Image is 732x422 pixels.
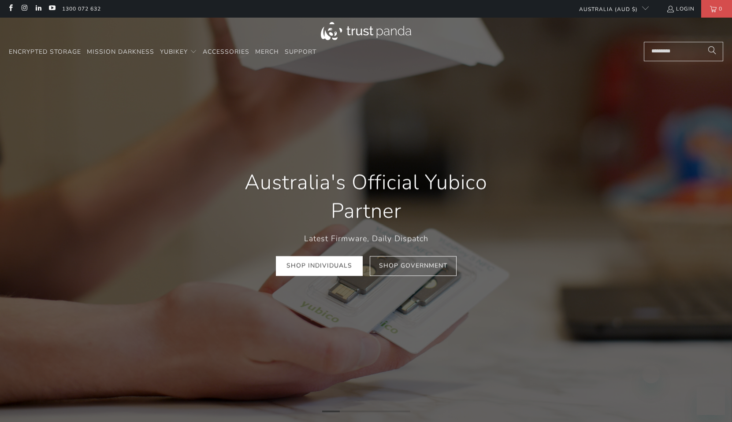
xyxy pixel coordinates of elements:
a: Accessories [203,42,249,63]
li: Page dot 4 [375,411,393,412]
a: Merch [255,42,279,63]
p: Latest Firmware, Daily Dispatch [221,233,512,245]
a: Trust Panda Australia on Instagram [20,5,28,12]
a: Shop Government [370,256,457,276]
a: Encrypted Storage [9,42,81,63]
a: Trust Panda Australia on LinkedIn [34,5,42,12]
span: YubiKey [160,48,188,56]
summary: YubiKey [160,42,197,63]
button: Search [701,42,723,61]
a: Mission Darkness [87,42,154,63]
li: Page dot 2 [340,411,357,412]
li: Page dot 5 [393,411,410,412]
span: Merch [255,48,279,56]
a: Shop Individuals [276,256,363,276]
a: Support [285,42,316,63]
a: Trust Panda Australia on YouTube [48,5,56,12]
img: Trust Panda Australia [321,22,411,40]
a: 1300 072 632 [62,4,101,14]
a: Login [666,4,695,14]
iframe: Button to launch messaging window [697,387,725,415]
li: Page dot 3 [357,411,375,412]
span: Encrypted Storage [9,48,81,56]
span: Accessories [203,48,249,56]
span: Support [285,48,316,56]
span: Mission Darkness [87,48,154,56]
input: Search... [644,42,723,61]
li: Page dot 1 [322,411,340,412]
nav: Translation missing: en.navigation.header.main_nav [9,42,316,63]
a: Trust Panda Australia on Facebook [7,5,14,12]
h1: Australia's Official Yubico Partner [221,168,512,226]
iframe: Close message [642,366,660,383]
